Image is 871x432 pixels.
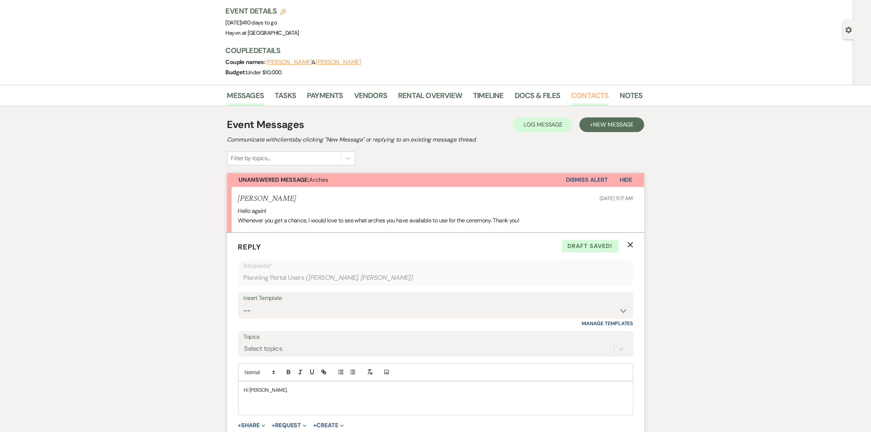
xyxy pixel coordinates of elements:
h1: Event Messages [227,117,304,132]
button: Dismiss Alert [566,173,608,187]
span: + [272,422,275,428]
a: Vendors [354,90,387,106]
a: Notes [620,90,643,106]
span: Reply [238,242,262,252]
a: Payments [307,90,343,106]
h3: Event Details [226,6,299,16]
span: Couple names: [226,58,267,66]
span: 410 days to go [242,19,277,26]
a: Docs & Files [515,90,560,106]
span: [DATE] [226,19,277,26]
p: Hi [PERSON_NAME], [244,386,627,394]
span: [DATE] 11:17 AM [600,195,633,202]
h5: [PERSON_NAME] [238,194,296,203]
div: Planning Portal Users [244,271,628,285]
a: Rental Overview [398,90,462,106]
p: Recipients* [244,261,628,271]
span: ( [PERSON_NAME], [PERSON_NAME] ) [305,273,413,283]
div: Filter by topics... [231,154,270,163]
a: Timeline [473,90,504,106]
button: [PERSON_NAME] [267,59,312,65]
a: Tasks [275,90,296,106]
span: Draft saved! [562,240,619,252]
h3: Couple Details [226,45,635,56]
button: +New Message [579,117,644,132]
h2: Communicate with clients by clicking "New Message" or replying to an existing message thread. [227,135,644,144]
p: Hello again! [238,206,633,216]
button: Open lead details [845,26,852,33]
span: & [267,59,361,66]
span: Log Message [523,121,563,128]
button: Share [238,422,266,428]
label: Topics [244,332,628,342]
span: New Message [593,121,634,128]
span: Under $10,000 [246,69,282,76]
p: Whenever you get a chance, I would love to see what arches you have available to use for the cere... [238,216,633,225]
strong: Unanswered Message: [239,176,309,184]
a: Messages [227,90,264,106]
button: Create [313,422,343,428]
span: Budget: [226,68,247,76]
span: Arches [239,176,328,184]
div: Select topics [244,344,282,354]
button: Log Message [513,117,573,132]
span: + [313,422,316,428]
button: [PERSON_NAME] [316,59,361,65]
button: Request [272,422,307,428]
button: Hide [608,173,644,187]
span: + [238,422,241,428]
a: Contacts [571,90,609,106]
a: Manage Templates [582,320,633,327]
div: Insert Template [244,293,628,304]
span: Hide [620,176,632,184]
span: | [241,19,277,26]
button: Unanswered Message:Arches [227,173,566,187]
span: Hayvn at [GEOGRAPHIC_DATA] [226,29,299,37]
